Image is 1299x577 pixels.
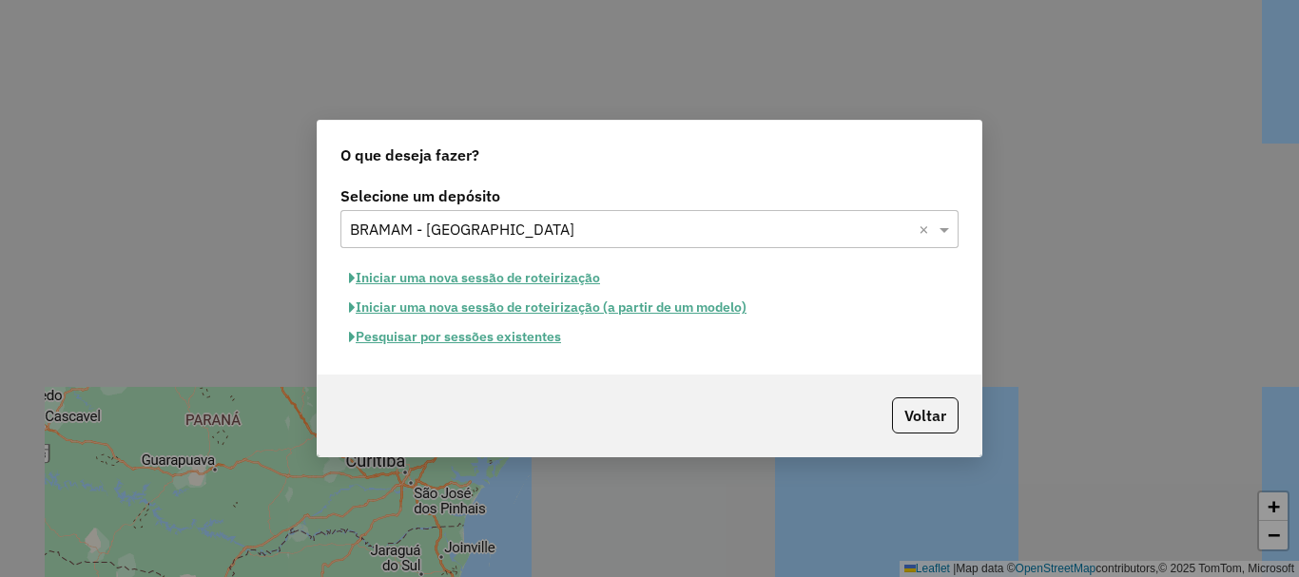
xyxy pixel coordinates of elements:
[340,293,755,322] button: Iniciar uma nova sessão de roteirização (a partir de um modelo)
[892,397,959,433] button: Voltar
[340,322,570,352] button: Pesquisar por sessões existentes
[340,184,959,207] label: Selecione um depósito
[340,263,609,293] button: Iniciar uma nova sessão de roteirização
[340,144,479,166] span: O que deseja fazer?
[919,218,935,240] span: Clear all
